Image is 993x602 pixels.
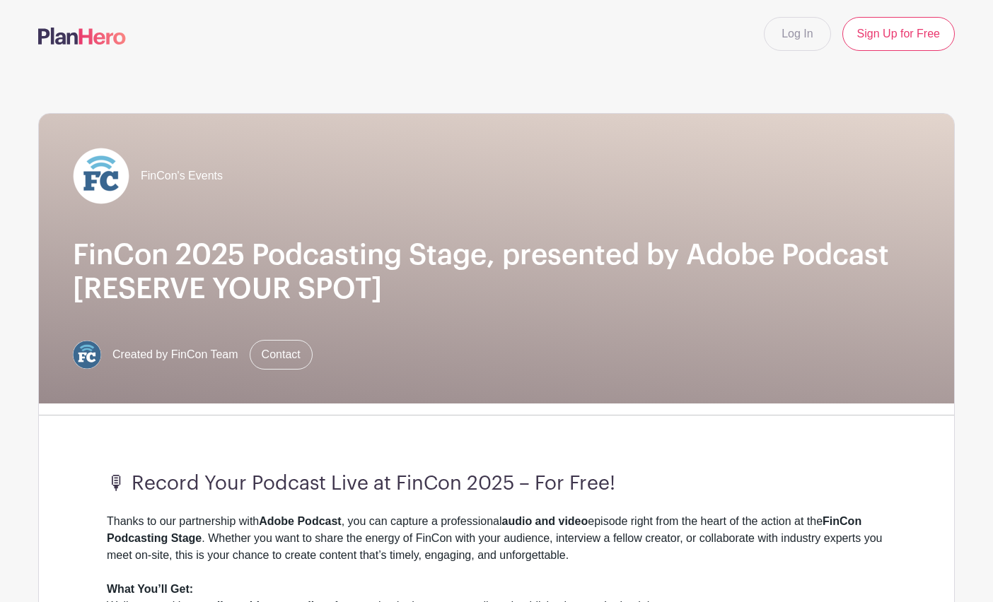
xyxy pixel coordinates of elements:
span: Created by FinCon Team [112,346,238,363]
div: Thanks to our partnership with , you can capture a professional episode right from the heart of t... [107,513,886,581]
img: logo-507f7623f17ff9eddc593b1ce0a138ce2505c220e1c5a4e2b4648c50719b7d32.svg [38,28,126,45]
a: Sign Up for Free [842,17,955,51]
h1: FinCon 2025 Podcasting Stage, presented by Adobe Podcast [RESERVE YOUR SPOT] [73,238,920,306]
h3: 🎙 Record Your Podcast Live at FinCon 2025 – For Free! [107,472,886,496]
strong: audio and video [502,515,588,527]
strong: What You’ll Get: [107,583,193,595]
a: Log In [764,17,830,51]
img: FC%20circle.png [73,341,101,369]
a: Contact [250,340,313,370]
span: FinCon's Events [141,167,223,184]
strong: Adobe Podcast [259,515,341,527]
strong: FinCon Podcasting Stage [107,515,861,544]
img: FC%20circle_white.png [73,148,129,204]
